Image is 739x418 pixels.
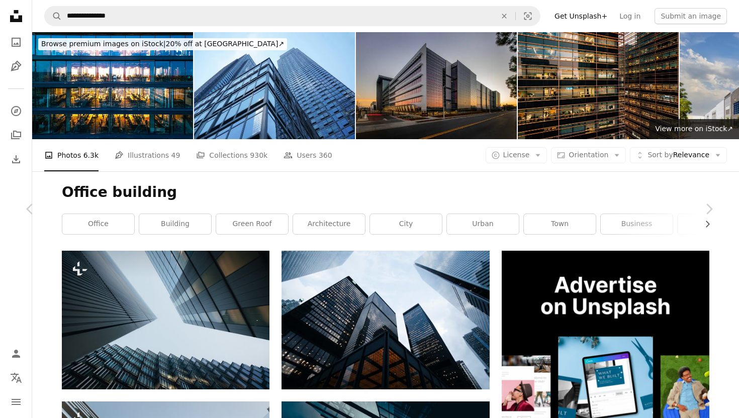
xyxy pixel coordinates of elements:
[44,6,540,26] form: Find visuals sitewide
[486,147,547,163] button: License
[62,214,134,234] a: office
[518,32,679,139] img: Modern office building detail, glass surface. Office skyscraper in Shanghai, China. The exterior ...
[648,150,709,160] span: Relevance
[6,344,26,364] a: Log in / Sign up
[569,151,608,159] span: Orientation
[6,368,26,388] button: Language
[32,32,293,56] a: Browse premium images on iStock|20% off at [GEOGRAPHIC_DATA]↗
[516,7,540,26] button: Visual search
[679,161,739,257] a: Next
[115,139,180,171] a: Illustrations 49
[503,151,530,159] span: License
[196,139,267,171] a: Collections 930k
[45,7,62,26] button: Search Unsplash
[139,214,211,234] a: building
[655,125,733,133] span: View more on iStock ↗
[447,214,519,234] a: urban
[282,251,489,389] img: low angle photo of city high rise buildings during daytime
[601,214,673,234] a: business
[41,40,165,48] span: Browse premium images on iStock |
[655,8,727,24] button: Submit an image
[6,56,26,76] a: Illustrations
[6,149,26,169] a: Download History
[356,32,517,139] img: Office Building, Dusk
[282,315,489,324] a: low angle photo of city high rise buildings during daytime
[171,150,180,161] span: 49
[551,147,626,163] button: Orientation
[284,139,332,171] a: Users 360
[613,8,646,24] a: Log in
[293,214,365,234] a: architecture
[62,183,709,201] h1: Office building
[62,316,269,325] a: looking up at tall buildings in a city
[6,125,26,145] a: Collections
[548,8,613,24] a: Get Unsplash+
[319,150,332,161] span: 360
[493,7,515,26] button: Clear
[6,32,26,52] a: Photos
[649,119,739,139] a: View more on iStock↗
[524,214,596,234] a: town
[250,150,267,161] span: 930k
[41,40,284,48] span: 20% off at [GEOGRAPHIC_DATA] ↗
[370,214,442,234] a: city
[6,101,26,121] a: Explore
[32,32,193,139] img: Empty Office Building After Work Hours
[194,32,355,139] img: low angle view on modern office building with blue glass windows
[630,147,727,163] button: Sort byRelevance
[216,214,288,234] a: green roof
[648,151,673,159] span: Sort by
[62,251,269,389] img: looking up at tall buildings in a city
[6,392,26,412] button: Menu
